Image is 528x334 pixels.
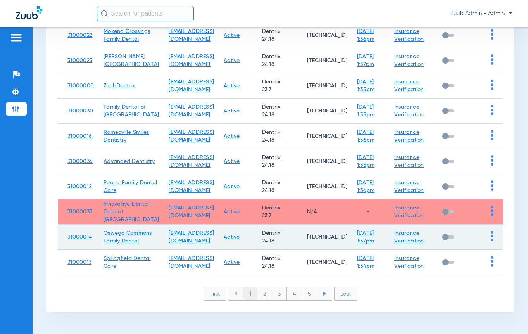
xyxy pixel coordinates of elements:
[67,33,92,38] a: 31000022
[491,155,493,166] img: group-dot-blue.svg
[67,209,92,215] a: 31000033
[357,155,375,168] a: [DATE] 1:35pm
[252,225,290,250] td: Dentrix 24.18
[169,130,214,143] a: [EMAIL_ADDRESS][DOMAIN_NAME]
[290,149,347,174] td: [TECHNICAL_ID]
[394,256,424,269] a: Insurance Verification
[224,260,240,265] a: Active
[394,29,424,42] a: Insurance Verification
[357,209,369,215] span: -
[104,104,159,118] a: Family Dental of [GEOGRAPHIC_DATA]
[290,23,347,48] td: [TECHNICAL_ID]
[243,287,257,300] li: 1
[169,155,214,168] a: [EMAIL_ADDRESS][DOMAIN_NAME]
[290,225,347,250] td: [TECHNICAL_ID]
[67,159,93,164] a: 31000036
[169,230,214,244] a: [EMAIL_ADDRESS][DOMAIN_NAME]
[252,174,290,199] td: Dentrix 24.18
[67,108,93,114] a: 31000030
[334,287,357,301] li: Last
[491,105,493,115] img: group-dot-blue.svg
[394,130,424,143] a: Insurance Verification
[394,104,424,118] a: Insurance Verification
[491,80,493,90] img: group-dot-blue.svg
[290,199,347,225] td: N/A
[357,29,375,42] a: [DATE] 1:36pm
[224,83,240,88] a: Active
[169,180,214,193] a: [EMAIL_ADDRESS][DOMAIN_NAME]
[224,234,240,240] a: Active
[394,79,424,92] a: Insurance Verification
[491,54,493,65] img: group-dot-blue.svg
[357,180,375,193] a: [DATE] 1:36pm
[67,83,94,88] a: 31000000
[67,58,92,63] a: 31000023
[67,234,92,240] a: 31000014
[67,260,91,265] a: 31000013
[357,130,375,143] a: [DATE] 1:36pm
[450,10,512,17] span: Zuub Admin - Admin
[169,205,214,218] a: [EMAIL_ADDRESS][DOMAIN_NAME]
[252,199,290,225] td: Dentrix 23.7
[491,180,493,191] img: group-dot-blue.svg
[101,10,108,17] img: Search Icon
[491,130,493,140] img: group-dot-blue.svg
[357,230,374,244] a: [DATE] 1:37pm
[252,99,290,124] td: Dentrix 24.18
[104,130,149,143] a: Romeoville Smiles Dentistry
[169,54,214,67] a: [EMAIL_ADDRESS][DOMAIN_NAME]
[224,209,240,215] a: Active
[491,206,493,216] img: group-dot-blue.svg
[169,29,214,42] a: [EMAIL_ADDRESS][DOMAIN_NAME]
[302,287,317,300] li: 5
[287,287,302,300] li: 4
[104,54,159,67] a: [PERSON_NAME][GEOGRAPHIC_DATA]
[104,256,151,269] a: Springfield Dental Care
[394,155,424,168] a: Insurance Verification
[252,48,290,73] td: Dentrix 24.18
[394,205,424,218] a: Insurance Verification
[104,29,150,42] a: Mokena Crossings Family Dental
[257,287,272,300] li: 2
[491,231,493,241] img: group-dot-blue.svg
[357,256,375,269] a: [DATE] 1:34pm
[357,54,374,67] a: [DATE] 1:37pm
[16,6,42,19] img: Zuub Logo
[224,58,240,63] a: Active
[234,291,237,296] img: arrow-left-blue.svg
[394,180,424,193] a: Insurance Verification
[290,124,347,149] td: [TECHNICAL_ID]
[394,54,424,67] a: Insurance Verification
[224,159,240,164] a: Active
[169,256,214,269] a: [EMAIL_ADDRESS][DOMAIN_NAME]
[290,48,347,73] td: [TECHNICAL_ID]
[204,287,226,301] li: First
[104,83,135,88] a: ZuubDentrix
[357,104,375,118] a: [DATE] 1:35pm
[290,174,347,199] td: [TECHNICAL_ID]
[323,292,326,296] img: arrow-right-blue.svg
[290,99,347,124] td: [TECHNICAL_ID]
[104,159,155,164] a: Advanced Dentistry
[290,73,347,99] td: [TECHNICAL_ID]
[169,104,214,118] a: [EMAIL_ADDRESS][DOMAIN_NAME]
[97,6,194,21] input: Search for patients
[224,108,240,114] a: Active
[67,184,91,189] a: 31000012
[272,287,287,300] li: 3
[252,23,290,48] td: Dentrix 24.18
[224,184,240,189] a: Active
[290,250,347,275] td: [TECHNICAL_ID]
[169,79,214,92] a: [EMAIL_ADDRESS][DOMAIN_NAME]
[10,33,22,42] img: hamburger-icon
[252,250,290,275] td: Dentrix 24.18
[252,73,290,99] td: Dentrix 23.7
[394,230,424,244] a: Insurance Verification
[104,201,159,222] a: Innovative Dental Care of [GEOGRAPHIC_DATA]
[104,230,152,244] a: Oswego Commons Family Dental
[491,29,493,40] img: group-dot-blue.svg
[357,79,375,92] a: [DATE] 1:35pm
[491,256,493,267] img: group-dot-blue.svg
[224,133,240,139] a: Active
[104,180,157,193] a: Peoria Family Dental Care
